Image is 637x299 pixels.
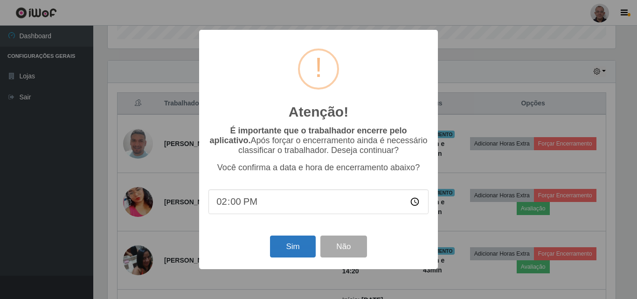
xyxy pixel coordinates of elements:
[209,126,407,145] b: É importante que o trabalhador encerre pelo aplicativo.
[208,163,429,173] p: Você confirma a data e hora de encerramento abaixo?
[208,126,429,155] p: Após forçar o encerramento ainda é necessário classificar o trabalhador. Deseja continuar?
[270,236,315,257] button: Sim
[289,104,348,120] h2: Atenção!
[320,236,367,257] button: Não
